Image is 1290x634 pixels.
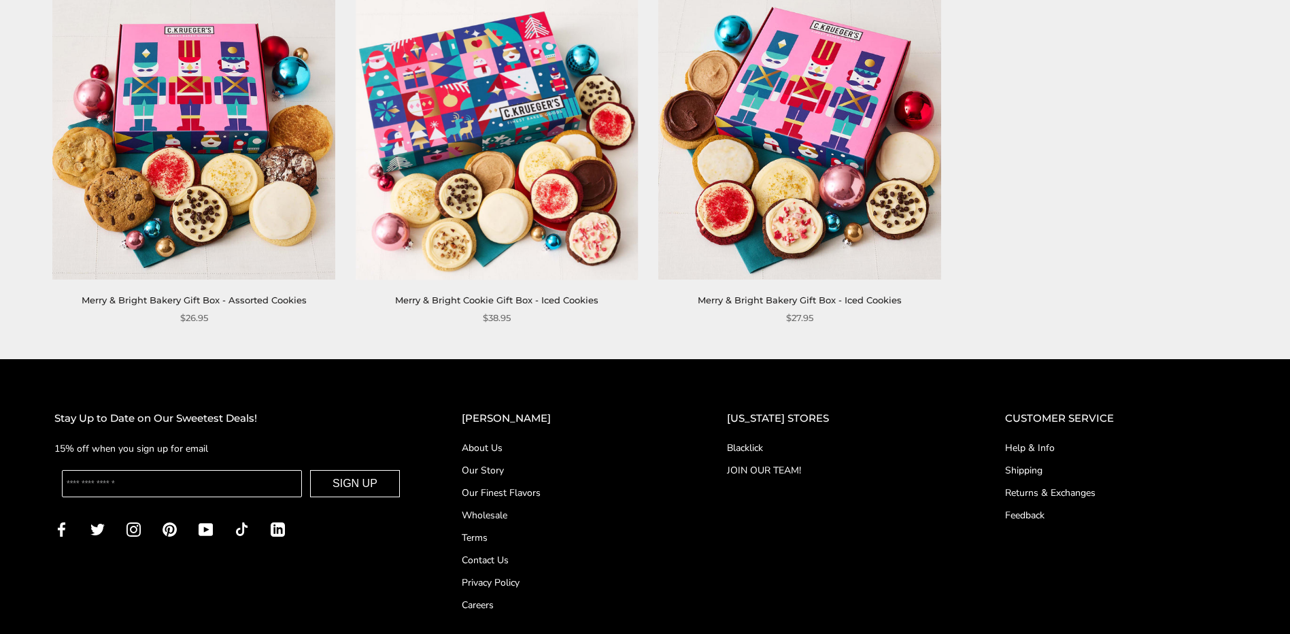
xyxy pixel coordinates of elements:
a: LinkedIn [271,521,285,537]
a: Facebook [54,521,69,537]
a: JOIN OUR TEAM! [727,463,951,478]
a: TikTok [235,521,249,537]
a: Contact Us [462,553,673,567]
a: Returns & Exchanges [1005,486,1236,500]
input: Enter your email [62,470,302,497]
button: SIGN UP [310,470,400,497]
a: Merry & Bright Bakery Gift Box - Iced Cookies [698,295,902,305]
a: Merry & Bright Bakery Gift Box - Assorted Cookies [82,295,307,305]
a: Privacy Policy [462,575,673,590]
a: Wholesale [462,508,673,522]
a: Instagram [126,521,141,537]
iframe: Sign Up via Text for Offers [11,582,141,623]
h2: CUSTOMER SERVICE [1005,410,1236,427]
span: $27.95 [786,311,813,325]
a: Blacklick [727,441,951,455]
p: 15% off when you sign up for email [54,441,407,456]
a: Terms [462,531,673,545]
a: Feedback [1005,508,1236,522]
h2: [PERSON_NAME] [462,410,673,427]
a: Help & Info [1005,441,1236,455]
a: YouTube [199,521,213,537]
a: Twitter [90,521,105,537]
a: Our Finest Flavors [462,486,673,500]
a: Pinterest [163,521,177,537]
h2: Stay Up to Date on Our Sweetest Deals! [54,410,407,427]
h2: [US_STATE] STORES [727,410,951,427]
a: Careers [462,598,673,612]
a: Merry & Bright Cookie Gift Box - Iced Cookies [395,295,598,305]
a: Shipping [1005,463,1236,478]
span: $38.95 [483,311,511,325]
a: About Us [462,441,673,455]
span: $26.95 [180,311,208,325]
a: Our Story [462,463,673,478]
